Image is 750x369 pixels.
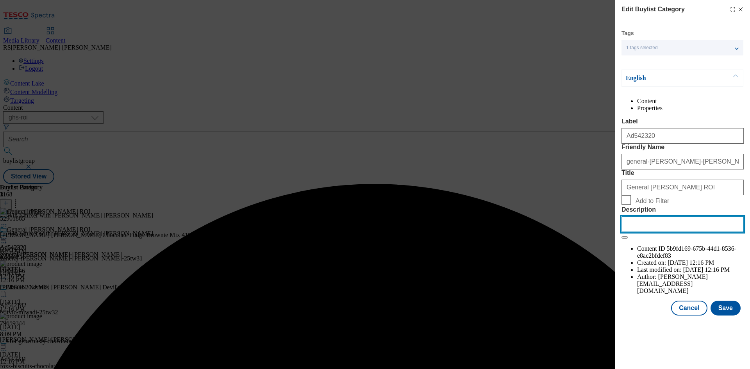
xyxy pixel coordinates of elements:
label: Friendly Name [621,144,744,151]
input: Enter Description [621,216,744,232]
li: Last modified on: [637,266,744,273]
h4: Edit Buylist Category [621,5,685,14]
input: Enter Friendly Name [621,154,744,169]
li: Created on: [637,259,744,266]
p: English [626,74,708,82]
input: Enter Label [621,128,744,144]
input: Enter Title [621,180,744,195]
li: Author: [637,273,744,294]
li: Content [637,98,744,105]
label: Description [621,206,744,213]
span: 5b9fd169-675b-44d1-8536-e8ac2bfdef83 [637,245,736,259]
span: [DATE] 12:16 PM [668,259,714,266]
button: 1 tags selected [621,40,743,55]
span: [PERSON_NAME][EMAIL_ADDRESS][DOMAIN_NAME] [637,273,708,294]
li: Properties [637,105,744,112]
label: Label [621,118,744,125]
button: Cancel [671,301,707,316]
span: 1 tags selected [626,45,658,51]
button: Save [711,301,741,316]
span: [DATE] 12:16 PM [683,266,730,273]
span: Add to Filter [636,198,669,205]
label: Tags [621,31,634,36]
label: Title [621,169,744,176]
li: Content ID [637,245,744,259]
